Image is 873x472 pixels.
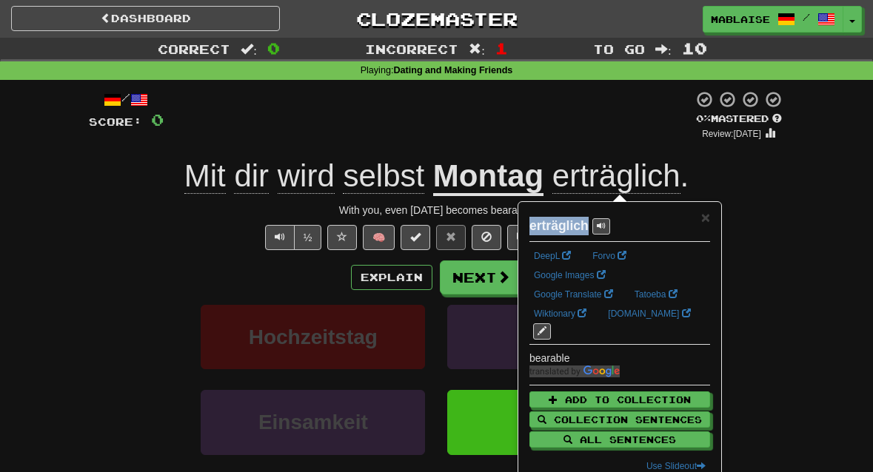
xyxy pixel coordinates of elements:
button: Collection Sentences [529,411,710,428]
a: Wiktionary [529,306,591,322]
span: dir [234,158,269,194]
span: 0 % [696,112,711,124]
div: / [89,90,164,109]
a: Mablaise / [703,6,843,33]
span: erträglich [552,158,680,194]
div: Mastered [693,112,785,126]
strong: Dating and Making Friends [393,65,512,75]
button: Montag [447,390,672,454]
button: ½ [294,225,322,250]
a: Forvo [588,248,631,264]
span: Score: [89,115,142,128]
span: wird [278,158,335,194]
div: bearable [529,351,710,365]
span: 10 [682,39,707,57]
button: Hochzeitstag [201,305,425,369]
button: Dienstag [447,305,672,369]
strong: erträglich [529,218,589,233]
span: : [469,43,485,55]
button: Next [440,260,523,294]
span: 1 [495,39,508,57]
button: Einsamkeit [201,390,425,454]
a: Clozemaster [302,6,571,32]
a: DeepL [529,248,575,264]
button: Reset to 0% Mastered (alt+r) [436,225,466,250]
span: To go [593,41,645,56]
small: Review: [DATE] [702,129,761,139]
span: Einsamkeit [258,411,368,434]
span: 0 [151,110,164,129]
a: Google Translate [529,286,618,303]
span: Incorrect [365,41,458,56]
span: Mablaise [711,13,770,26]
span: selbst [343,158,424,194]
span: Dienstag [516,326,603,348]
span: Hochzeitstag [249,326,378,348]
span: Correct [158,41,230,56]
button: Close [701,209,710,225]
button: Play sentence audio (ctl+space) [265,225,295,250]
span: . [543,158,689,194]
a: Google Images [529,267,610,283]
img: Color short [529,365,620,377]
a: [DOMAIN_NAME] [603,306,695,322]
span: 0 [267,39,280,57]
span: Mit [184,158,226,194]
button: edit links [533,323,551,340]
a: Dashboard [11,6,280,31]
button: Explain [351,265,432,290]
div: With you, even [DATE] becomes bearable. [89,203,785,218]
button: Discuss sentence (alt+u) [507,225,537,250]
span: / [803,12,810,22]
button: All Sentences [529,431,710,448]
a: Tatoeba [630,286,682,303]
button: Ignore sentence (alt+i) [472,225,501,250]
button: 🧠 [363,225,395,250]
span: : [241,43,257,55]
button: Set this sentence to 100% Mastered (alt+m) [401,225,430,250]
button: Favorite sentence (alt+f) [327,225,357,250]
button: Add to Collection [529,391,710,408]
span: : [655,43,672,55]
div: Text-to-speech controls [262,225,322,250]
span: × [701,209,710,226]
u: Montag [433,158,543,196]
